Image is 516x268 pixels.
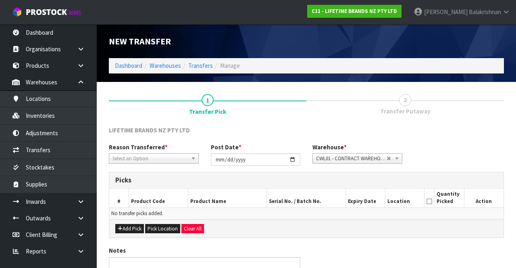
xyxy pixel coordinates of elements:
label: Notes [109,246,126,255]
a: Transfers [188,62,213,69]
span: Transfer Pick [189,107,226,116]
th: Product Name [188,188,266,207]
th: Location [385,188,424,207]
span: [PERSON_NAME] [424,8,468,16]
img: cube-alt.png [12,7,22,17]
a: C11 - LIFETIME BRANDS NZ PTY LTD [307,5,402,18]
button: Pick Location [145,224,180,234]
th: # [109,188,129,207]
span: 1 [202,94,214,106]
button: Clear All [181,224,204,234]
span: Manage [220,62,240,69]
span: CWL01 - CONTRACT WAREHOUSING [GEOGRAPHIC_DATA] [316,154,387,163]
th: Quantity Picked [435,188,464,207]
td: No transfer picks added. [109,207,504,219]
th: Action [464,188,504,207]
label: Warehouse [312,143,347,151]
span: 2 [399,94,411,106]
strong: C11 - LIFETIME BRANDS NZ PTY LTD [312,8,397,15]
a: Warehouses [150,62,181,69]
span: Balakrishnan [469,8,501,16]
small: WMS [69,9,81,17]
h3: Picks [115,176,497,184]
span: LIFETIME BRANDS NZ PTY LTD [109,126,190,134]
label: Post Date [211,143,241,151]
span: New Transfer [109,36,171,47]
span: Transfer Putaway [380,107,431,115]
button: Add Pick [115,224,144,234]
span: ProStock [26,7,67,17]
th: Serial No. / Batch No. [267,188,345,207]
th: Expiry Date [345,188,385,207]
span: Select an Option [112,154,188,163]
a: Dashboard [115,62,142,69]
label: Reason Transferred [109,143,168,151]
input: Post Date [211,153,301,166]
th: Product Code [129,188,188,207]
